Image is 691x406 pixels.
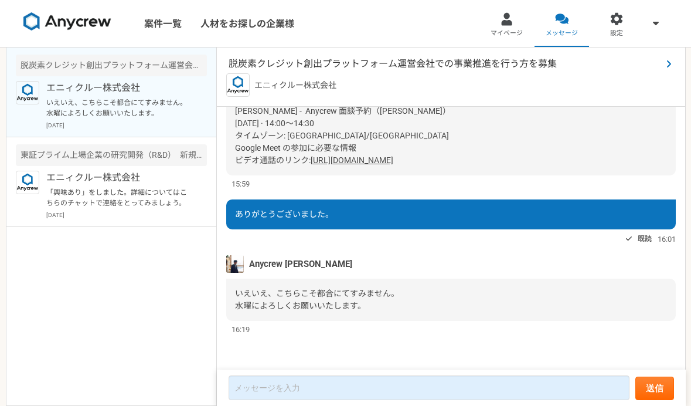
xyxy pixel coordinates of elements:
div: 東証プライム上場企業の研究開発（R&D） 新規事業開発 [16,144,207,166]
p: エニィクルー株式会社 [46,81,191,95]
span: メッセージ [546,29,578,38]
p: 「興味あり」をしました。詳細についてはこちらのチャットで連絡をとってみましょう。 [46,187,191,208]
img: logo_text_blue_01.png [16,81,39,104]
img: tomoya_yamashita.jpeg [226,255,244,273]
span: 15:59 [232,178,250,190]
span: 16:01 [658,234,676,245]
p: エニィクルー株式会社 [254,79,336,92]
a: [URL][DOMAIN_NAME] [311,155,393,165]
span: いえいえ、こちらこそ都合にてすみません。 水曜によろしくお願いいたします。 [235,289,399,310]
p: [DATE] [46,211,207,219]
span: 既読 [638,232,652,246]
span: マイページ [491,29,523,38]
span: ありがとうございました。 [235,209,333,219]
p: エニィクルー株式会社 [46,171,191,185]
span: 脱炭素クレジット創出プラットフォーム運営会社での事業推進を行う方を募集 [229,57,662,71]
img: 8DqYSo04kwAAAAASUVORK5CYII= [23,12,111,31]
div: 脱炭素クレジット創出プラットフォーム運営会社での事業推進を行う方を募集 [16,55,207,76]
span: Anycrew [PERSON_NAME] [249,258,352,270]
p: いえいえ、こちらこそ都合にてすみません。 水曜によろしくお願いいたします。 [46,97,191,119]
button: 送信 [635,377,674,400]
img: logo_text_blue_01.png [16,171,39,194]
span: 16:19 [232,324,250,335]
p: [DATE] [46,121,207,130]
span: 設定 [610,29,623,38]
img: logo_text_blue_01.png [226,73,250,97]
